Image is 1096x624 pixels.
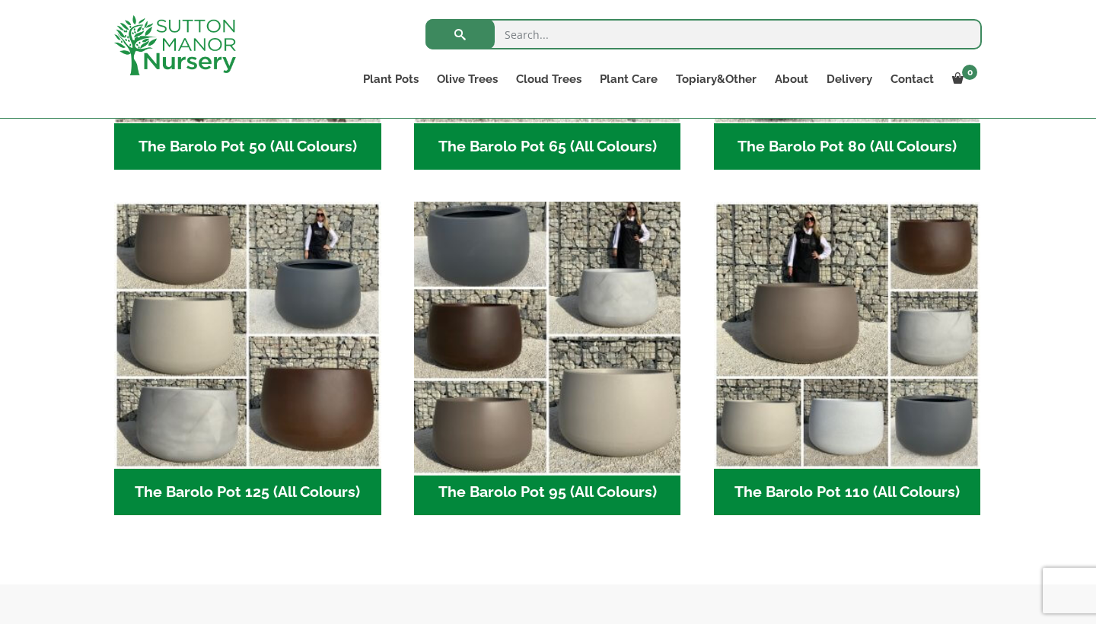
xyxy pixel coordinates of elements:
[354,68,428,90] a: Plant Pots
[114,469,381,516] h2: The Barolo Pot 125 (All Colours)
[114,202,381,515] a: Visit product category The Barolo Pot 125 (All Colours)
[591,68,667,90] a: Plant Care
[428,68,507,90] a: Olive Trees
[817,68,881,90] a: Delivery
[714,469,981,516] h2: The Barolo Pot 110 (All Colours)
[407,196,687,476] img: The Barolo Pot 95 (All Colours)
[425,19,982,49] input: Search...
[114,202,381,469] img: The Barolo Pot 125 (All Colours)
[714,202,981,469] img: The Barolo Pot 110 (All Colours)
[114,15,236,75] img: logo
[114,123,381,170] h2: The Barolo Pot 50 (All Colours)
[881,68,943,90] a: Contact
[414,469,681,516] h2: The Barolo Pot 95 (All Colours)
[766,68,817,90] a: About
[414,123,681,170] h2: The Barolo Pot 65 (All Colours)
[667,68,766,90] a: Topiary&Other
[714,123,981,170] h2: The Barolo Pot 80 (All Colours)
[414,202,681,515] a: Visit product category The Barolo Pot 95 (All Colours)
[962,65,977,80] span: 0
[507,68,591,90] a: Cloud Trees
[714,202,981,515] a: Visit product category The Barolo Pot 110 (All Colours)
[943,68,982,90] a: 0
